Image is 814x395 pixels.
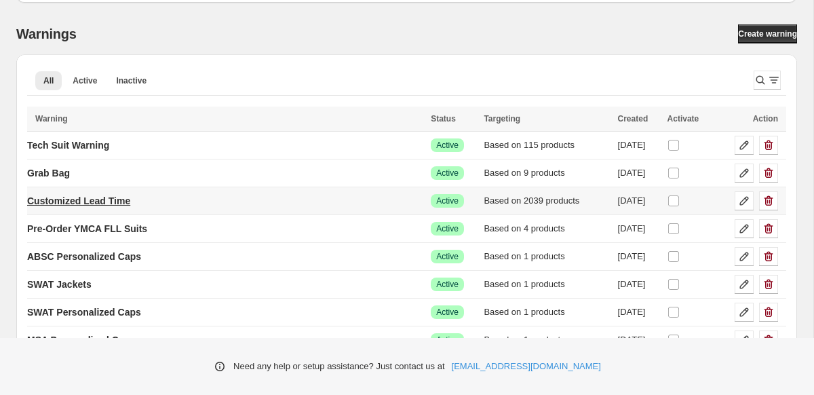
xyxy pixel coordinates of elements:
[484,114,520,124] span: Targeting
[116,75,147,86] span: Inactive
[484,194,609,208] div: Based on 2039 products
[484,166,609,180] div: Based on 9 products
[484,333,609,347] div: Based on 1 products
[27,246,141,267] a: ABSC Personalized Caps
[436,251,459,262] span: Active
[484,222,609,236] div: Based on 4 products
[484,278,609,291] div: Based on 1 products
[618,194,659,208] div: [DATE]
[618,114,648,124] span: Created
[618,138,659,152] div: [DATE]
[35,114,68,124] span: Warning
[436,279,459,290] span: Active
[436,223,459,234] span: Active
[484,138,609,152] div: Based on 115 products
[753,114,778,124] span: Action
[484,250,609,263] div: Based on 1 products
[16,26,77,42] h2: Warnings
[27,274,92,295] a: SWAT Jackets
[27,278,92,291] p: SWAT Jackets
[618,278,659,291] div: [DATE]
[27,218,147,240] a: Pre-Order YMCA FLL Suits
[27,134,109,156] a: Tech Suit Warning
[27,222,147,236] p: Pre-Order YMCA FLL Suits
[618,333,659,347] div: [DATE]
[436,195,459,206] span: Active
[484,305,609,319] div: Based on 1 products
[754,71,781,90] button: Search and filter results
[27,162,70,184] a: Grab Bag
[436,168,459,178] span: Active
[738,24,797,43] a: Create warning
[618,166,659,180] div: [DATE]
[27,305,141,319] p: SWAT Personalized Caps
[73,75,97,86] span: Active
[43,75,54,86] span: All
[27,194,130,208] p: Customized Lead Time
[27,333,135,347] p: MSA Personalized Caps
[431,114,456,124] span: Status
[738,29,797,39] span: Create warning
[27,301,141,323] a: SWAT Personalized Caps
[27,250,141,263] p: ABSC Personalized Caps
[618,250,659,263] div: [DATE]
[27,138,109,152] p: Tech Suit Warning
[452,360,601,373] a: [EMAIL_ADDRESS][DOMAIN_NAME]
[618,305,659,319] div: [DATE]
[27,190,130,212] a: Customized Lead Time
[436,307,459,318] span: Active
[27,329,135,351] a: MSA Personalized Caps
[436,140,459,151] span: Active
[618,222,659,236] div: [DATE]
[667,114,699,124] span: Activate
[27,166,70,180] p: Grab Bag
[436,335,459,345] span: Active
